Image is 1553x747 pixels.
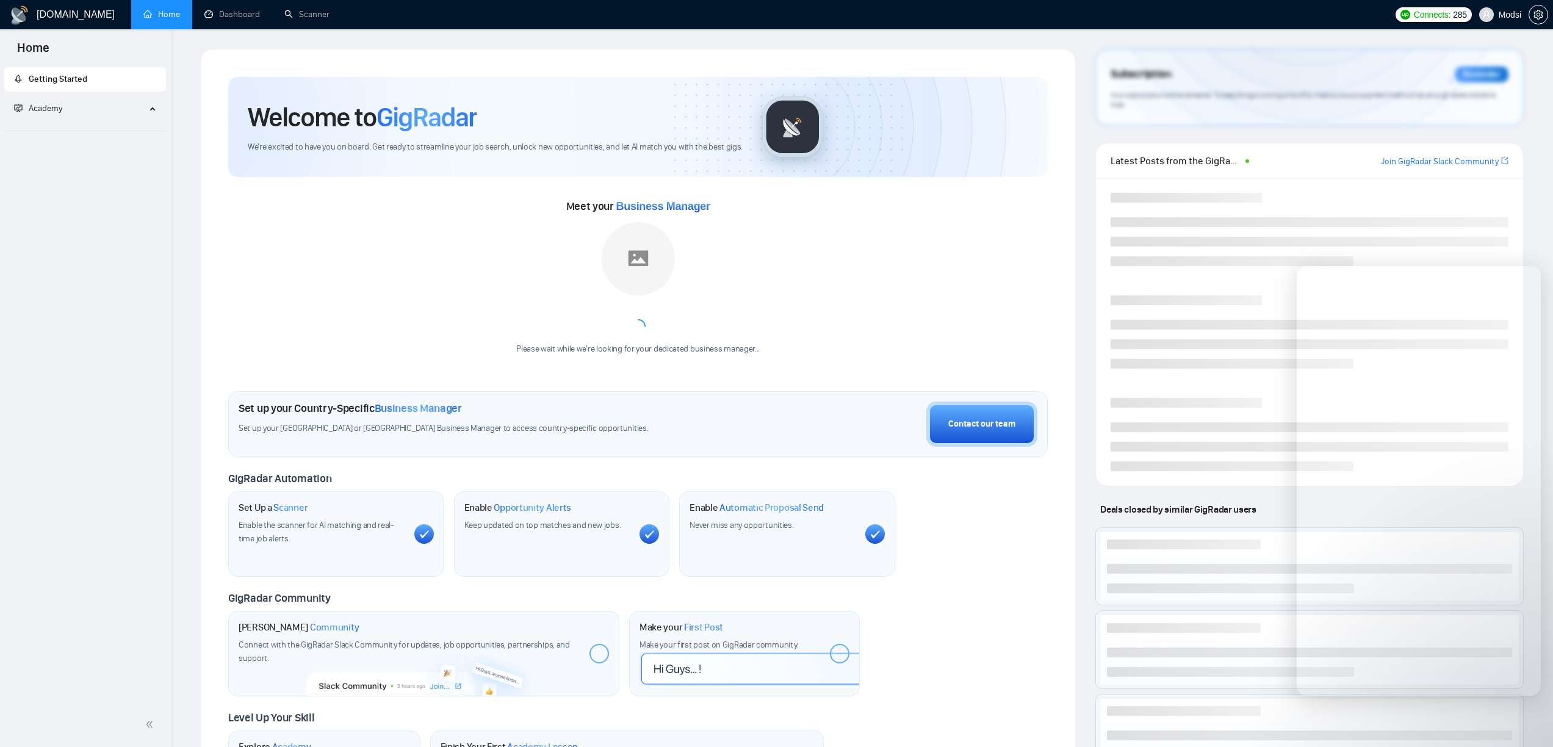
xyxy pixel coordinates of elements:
a: setting [1529,10,1548,20]
span: 285 [1453,8,1466,21]
span: Deals closed by similar GigRadar users [1095,499,1261,520]
span: Keep updated on top matches and new jobs. [464,520,621,530]
h1: [PERSON_NAME] [239,621,359,633]
span: Business Manager [375,402,462,415]
a: Join GigRadar Slack Community [1381,155,1499,168]
button: setting [1529,5,1548,24]
span: user [1482,10,1491,19]
span: Academy [29,103,62,114]
h1: Set Up a [239,502,308,514]
img: placeholder.png [602,222,675,295]
span: Connects: [1414,8,1450,21]
span: GigRadar [377,101,477,134]
span: fund-projection-screen [14,104,23,112]
iframe: Intercom live chat [1297,266,1541,696]
h1: Welcome to [248,101,477,134]
div: Reminder [1455,67,1508,82]
span: Level Up Your Skill [228,711,314,724]
span: setting [1529,10,1548,20]
span: Set up your [GEOGRAPHIC_DATA] or [GEOGRAPHIC_DATA] Business Manager to access country-specific op... [239,423,718,435]
button: Contact our team [926,402,1037,447]
span: rocket [14,74,23,83]
a: homeHome [143,9,180,20]
span: Business Manager [616,200,710,212]
span: Your subscription will be renewed. To keep things running smoothly, make sure your payment method... [1111,90,1495,110]
span: Community [310,621,359,633]
h1: Enable [464,502,572,514]
h1: Enable [690,502,824,514]
h1: Make your [640,621,723,633]
span: Make your first post on GigRadar community. [640,640,798,650]
span: Never miss any opportunities. [690,520,793,530]
li: Getting Started [4,67,166,92]
span: Home [7,39,59,65]
a: searchScanner [284,9,330,20]
span: Enable the scanner for AI matching and real-time job alerts. [239,520,394,544]
img: logo [10,5,29,25]
div: Contact our team [948,417,1015,431]
span: Academy [14,103,62,114]
span: First Post [684,621,723,633]
span: double-left [145,718,157,731]
span: Scanner [273,502,308,514]
a: export [1501,155,1508,167]
h1: Set up your Country-Specific [239,402,462,415]
img: upwork-logo.png [1400,10,1410,20]
li: Academy Homepage [4,126,166,134]
span: We're excited to have you on board. Get ready to streamline your job search, unlock new opportuni... [248,142,743,153]
span: Connect with the GigRadar Slack Community for updates, job opportunities, partnerships, and support. [239,640,570,663]
a: dashboardDashboard [204,9,260,20]
span: GigRadar Automation [228,472,331,485]
iframe: Intercom live chat [1512,706,1541,735]
img: slackcommunity-bg.png [307,640,541,696]
div: Please wait while we're looking for your dedicated business manager... [509,344,767,355]
span: Latest Posts from the GigRadar Community [1111,153,1241,168]
span: GigRadar Community [228,591,331,605]
span: export [1501,156,1508,165]
span: Automatic Proposal Send [719,502,824,514]
span: Meet your [566,200,710,213]
span: Subscription [1111,64,1171,85]
span: Opportunity Alerts [494,502,571,514]
img: gigradar-logo.png [762,96,823,157]
span: Getting Started [29,74,87,84]
span: loading [629,317,647,335]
